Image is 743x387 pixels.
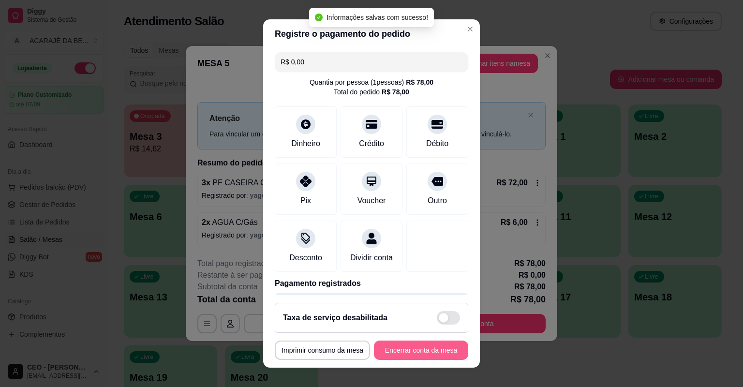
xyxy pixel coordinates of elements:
[374,341,468,360] button: Encerrar conta da mesa
[462,21,478,37] button: Close
[315,14,323,21] span: check-circle
[428,195,447,207] div: Outro
[281,52,462,72] input: Ex.: hambúrguer de cordeiro
[327,14,428,21] span: Informações salvas com sucesso!
[426,138,448,149] div: Débito
[310,77,433,87] div: Quantia por pessoa ( 1 pessoas)
[275,341,370,360] button: Imprimir consumo da mesa
[406,77,433,87] div: R$ 78,00
[283,312,387,324] h2: Taxa de serviço desabilitada
[350,252,393,264] div: Dividir conta
[359,138,384,149] div: Crédito
[382,87,409,97] div: R$ 78,00
[291,138,320,149] div: Dinheiro
[334,87,409,97] div: Total do pedido
[275,278,468,289] p: Pagamento registrados
[289,252,322,264] div: Desconto
[357,195,386,207] div: Voucher
[263,19,480,48] header: Registre o pagamento do pedido
[300,195,311,207] div: Pix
